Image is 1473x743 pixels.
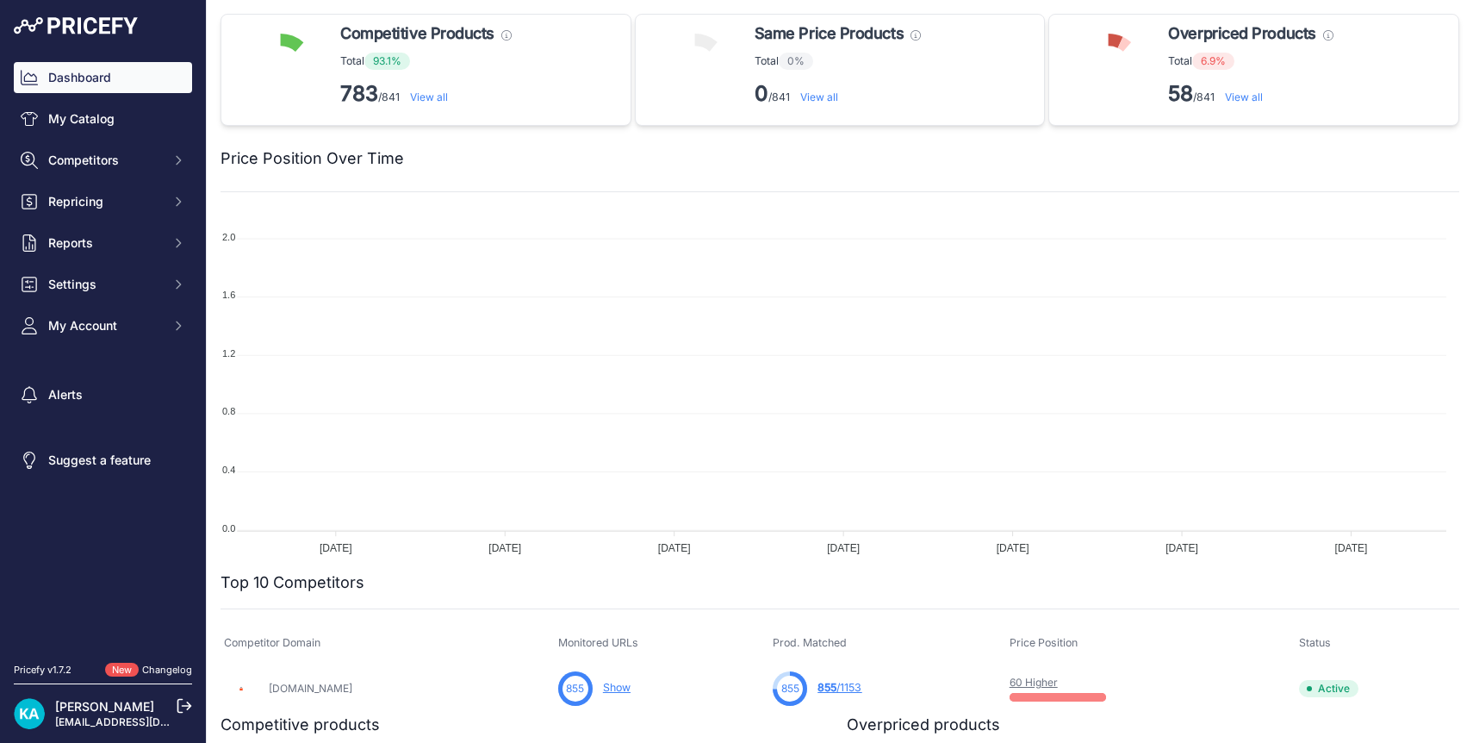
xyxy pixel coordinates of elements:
[340,80,512,108] p: /841
[222,406,235,416] tspan: 0.8
[222,523,235,534] tspan: 0.0
[14,445,192,476] a: Suggest a feature
[14,228,192,259] button: Reports
[14,103,192,134] a: My Catalog
[48,152,161,169] span: Competitors
[773,636,847,649] span: Prod. Matched
[558,636,638,649] span: Monitored URLs
[1192,53,1234,70] span: 6.9%
[221,147,404,171] h2: Price Position Over Time
[1010,636,1078,649] span: Price Position
[1225,91,1263,103] a: View all
[817,681,861,694] a: 855/1153
[827,542,860,554] tspan: [DATE]
[14,62,192,93] a: Dashboard
[269,682,352,695] a: [DOMAIN_NAME]
[55,715,235,728] a: [EMAIL_ADDRESS][DOMAIN_NAME]
[658,542,691,554] tspan: [DATE]
[340,81,378,106] strong: 783
[755,22,904,46] span: Same Price Products
[222,465,235,475] tspan: 0.4
[566,681,584,696] span: 855
[997,542,1029,554] tspan: [DATE]
[55,699,154,714] a: [PERSON_NAME]
[48,234,161,252] span: Reports
[221,571,364,595] h2: Top 10 Competitors
[847,713,1000,737] h2: Overpriced products
[14,310,192,341] button: My Account
[364,53,410,70] span: 93.1%
[14,17,138,34] img: Pricefy Logo
[340,53,512,70] p: Total
[14,379,192,410] a: Alerts
[755,81,768,106] strong: 0
[1299,680,1358,697] span: Active
[817,681,836,694] span: 855
[320,542,352,554] tspan: [DATE]
[48,317,161,334] span: My Account
[781,681,799,696] span: 855
[1335,542,1368,554] tspan: [DATE]
[14,145,192,176] button: Competitors
[488,542,521,554] tspan: [DATE]
[14,663,71,677] div: Pricefy v1.7.2
[222,348,235,359] tspan: 1.2
[1010,676,1058,689] a: 60 Higher
[1168,81,1193,106] strong: 58
[48,276,161,293] span: Settings
[410,91,448,103] a: View all
[221,713,380,737] h2: Competitive products
[1168,22,1315,46] span: Overpriced Products
[755,53,921,70] p: Total
[222,232,235,242] tspan: 2.0
[1168,53,1333,70] p: Total
[340,22,494,46] span: Competitive Products
[14,186,192,217] button: Repricing
[1168,80,1333,108] p: /841
[14,62,192,642] nav: Sidebar
[14,269,192,300] button: Settings
[224,636,320,649] span: Competitor Domain
[779,53,813,70] span: 0%
[142,664,192,676] a: Changelog
[1165,542,1198,554] tspan: [DATE]
[105,663,139,677] span: New
[603,681,631,694] a: Show
[800,91,838,103] a: View all
[755,80,921,108] p: /841
[48,193,161,210] span: Repricing
[222,290,235,300] tspan: 1.6
[1299,636,1331,649] span: Status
